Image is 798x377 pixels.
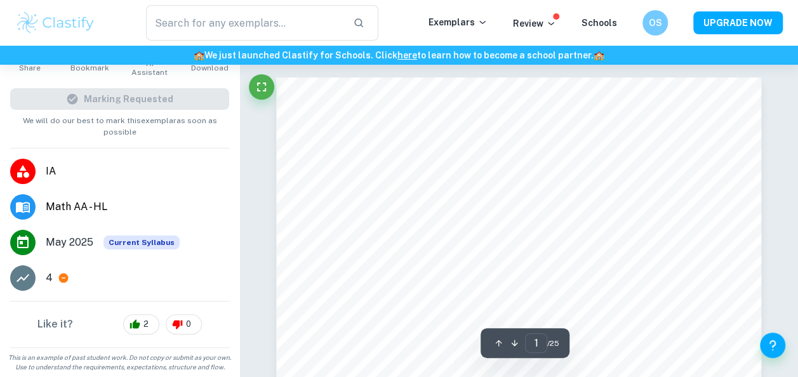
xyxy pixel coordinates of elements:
[3,48,795,62] h6: We just launched Clastify for Schools. Click to learn how to become a school partner.
[594,50,604,60] span: 🏫
[547,338,559,349] span: / 25
[103,235,180,249] span: Current Syllabus
[642,10,668,36] button: OS
[166,314,202,334] div: 0
[123,314,159,334] div: 2
[46,164,229,179] span: IA
[136,318,156,331] span: 2
[103,235,180,249] div: This exemplar is based on the current syllabus. Feel free to refer to it for inspiration/ideas wh...
[429,15,488,29] p: Exemplars
[46,199,229,215] span: Math AA - HL
[37,317,73,332] h6: Like it?
[19,63,41,72] span: Share
[70,63,109,72] span: Bookmark
[10,110,229,138] span: We will do our best to mark this exemplar as soon as possible
[194,50,204,60] span: 🏫
[693,11,783,34] button: UPGRADE NOW
[397,50,417,60] a: here
[179,318,198,331] span: 0
[760,333,785,358] button: Help and Feedback
[46,235,93,250] span: May 2025
[190,63,228,72] span: Download
[513,17,556,30] p: Review
[648,16,663,30] h6: OS
[146,5,343,41] input: Search for any exemplars...
[5,353,234,372] span: This is an example of past student work. Do not copy or submit as your own. Use to understand the...
[582,18,617,28] a: Schools
[249,74,274,100] button: Fullscreen
[46,270,53,286] p: 4
[15,10,96,36] img: Clastify logo
[128,59,172,77] span: AI Assistant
